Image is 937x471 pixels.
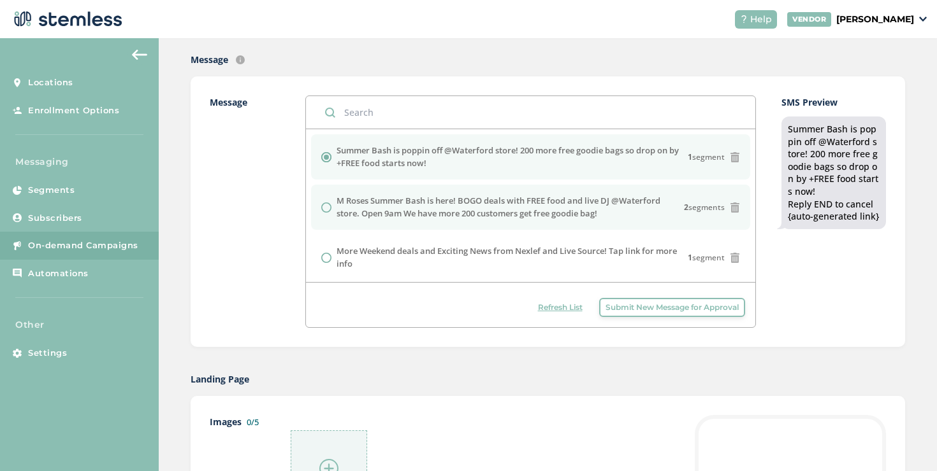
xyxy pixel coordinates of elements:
img: icon-info-236977d2.svg [236,55,245,64]
img: logo-dark-0685b13c.svg [10,6,122,32]
label: More Weekend deals and Exciting News from Nexlef and Live Source! Tap link for more info [337,245,688,270]
span: Automations [28,267,89,280]
iframe: Chat Widget [873,410,937,471]
div: VENDOR [787,12,831,27]
span: Segments [28,184,75,197]
span: Refresh List [538,302,583,313]
strong: 1 [688,252,692,263]
img: icon_down-arrow-small-66adaf34.svg [919,17,927,22]
label: Landing Page [191,372,249,386]
label: SMS Preview [781,95,886,109]
span: On-demand Campaigns [28,239,138,252]
span: Settings [28,347,67,360]
span: segment [688,252,725,264]
button: Submit New Message for Approval [599,298,745,317]
span: Help [750,13,772,26]
button: Refresh List [532,298,589,317]
label: Message [191,53,228,66]
p: [PERSON_NAME] [836,13,914,26]
span: Submit New Message for Approval [606,302,739,313]
img: icon-arrow-back-accent-c549486e.svg [132,50,147,60]
label: 0/5 [247,416,259,428]
label: M Roses Summer Bash is here! BOGO deals with FREE food and live DJ @Waterford store. Open 9am We ... [337,195,684,220]
div: Summer Bash is poppin off @Waterford store! 200 more free goodie bags so drop on by +FREE food st... [788,123,880,223]
label: Summer Bash is poppin off @Waterford store! 200 more free goodie bags so drop on by +FREE food st... [337,144,688,169]
strong: 1 [688,151,692,162]
input: Search [306,96,755,129]
strong: 2 [684,202,688,213]
span: segment [688,151,725,163]
label: Message [210,95,279,328]
span: segments [684,202,725,213]
span: Subscribers [28,212,82,225]
img: icon-help-white-03924b79.svg [740,15,748,23]
span: Enrollment Options [28,104,119,117]
span: Locations [28,76,73,89]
